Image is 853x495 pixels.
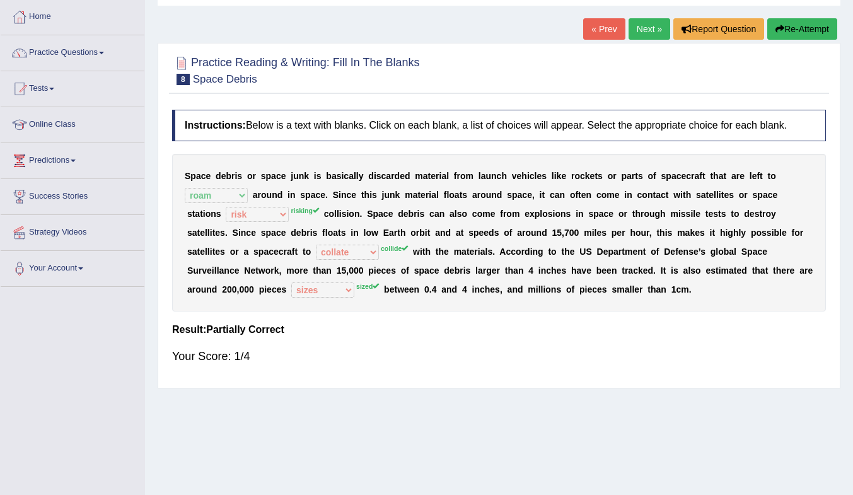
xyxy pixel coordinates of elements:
[420,209,425,219] b: s
[575,190,578,200] b: f
[479,171,481,181] b: l
[314,171,316,181] b: i
[681,209,686,219] b: s
[653,190,656,200] b: t
[768,190,773,200] b: c
[624,209,627,219] b: r
[580,171,585,181] b: c
[560,209,566,219] b: n
[1,35,144,67] a: Practice Questions
[423,171,428,181] b: a
[752,171,757,181] b: e
[337,171,342,181] b: s
[490,209,496,219] b: e
[466,171,473,181] b: m
[460,171,466,181] b: o
[501,171,507,181] b: h
[196,171,201,181] b: a
[535,209,540,219] b: p
[201,171,206,181] b: c
[656,190,661,200] b: a
[701,190,706,200] b: a
[719,190,721,200] b: i
[648,171,654,181] b: o
[342,209,347,219] b: s
[462,190,467,200] b: s
[369,190,372,200] b: i
[739,190,745,200] b: o
[341,190,347,200] b: n
[578,209,584,219] b: n
[763,190,768,200] b: a
[356,171,359,181] b: l
[666,171,671,181] b: p
[426,190,429,200] b: r
[540,209,542,219] b: l
[548,209,553,219] b: s
[670,209,678,219] b: m
[1,251,144,282] a: Your Account
[637,190,642,200] b: c
[691,171,694,181] b: r
[373,209,379,219] b: p
[271,171,276,181] b: a
[346,209,349,219] b: i
[316,171,322,181] b: s
[328,209,334,219] b: o
[337,209,339,219] b: l
[641,209,644,219] b: r
[226,171,231,181] b: b
[671,171,676,181] b: a
[740,171,745,181] b: e
[527,171,530,181] b: i
[512,190,518,200] b: p
[299,171,305,181] b: n
[595,171,598,181] b: t
[723,171,726,181] b: t
[354,209,360,219] b: n
[272,190,277,200] b: n
[395,171,400,181] b: d
[585,171,590,181] b: k
[354,171,356,181] b: l
[384,190,390,200] b: u
[349,171,354,181] b: a
[409,209,414,219] b: b
[235,171,237,181] b: i
[638,171,643,181] b: s
[642,190,647,200] b: o
[552,171,554,181] b: l
[557,171,562,181] b: k
[185,171,190,181] b: S
[566,209,571,219] b: s
[398,209,403,219] b: d
[172,54,420,85] h2: Practice Reading & Writing: Fill In The Blanks
[1,215,144,247] a: Strategy Videos
[593,209,599,219] b: p
[525,209,530,219] b: e
[618,209,624,219] b: o
[615,190,620,200] b: e
[460,190,463,200] b: t
[267,190,272,200] b: u
[596,190,601,200] b: c
[661,190,666,200] b: c
[574,171,580,181] b: o
[744,190,747,200] b: r
[333,190,339,200] b: S
[721,190,724,200] b: t
[253,190,258,200] b: a
[673,190,680,200] b: w
[686,190,692,200] b: h
[390,190,395,200] b: n
[206,209,211,219] b: o
[247,171,253,181] b: o
[386,171,391,181] b: a
[632,171,635,181] b: r
[172,110,826,141] h4: Below is a text with blanks. Click on each blank, a list of choices will appear. Select the appro...
[550,190,555,200] b: c
[382,190,385,200] b: j
[216,209,221,219] b: s
[576,209,578,219] b: i
[644,209,649,219] b: o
